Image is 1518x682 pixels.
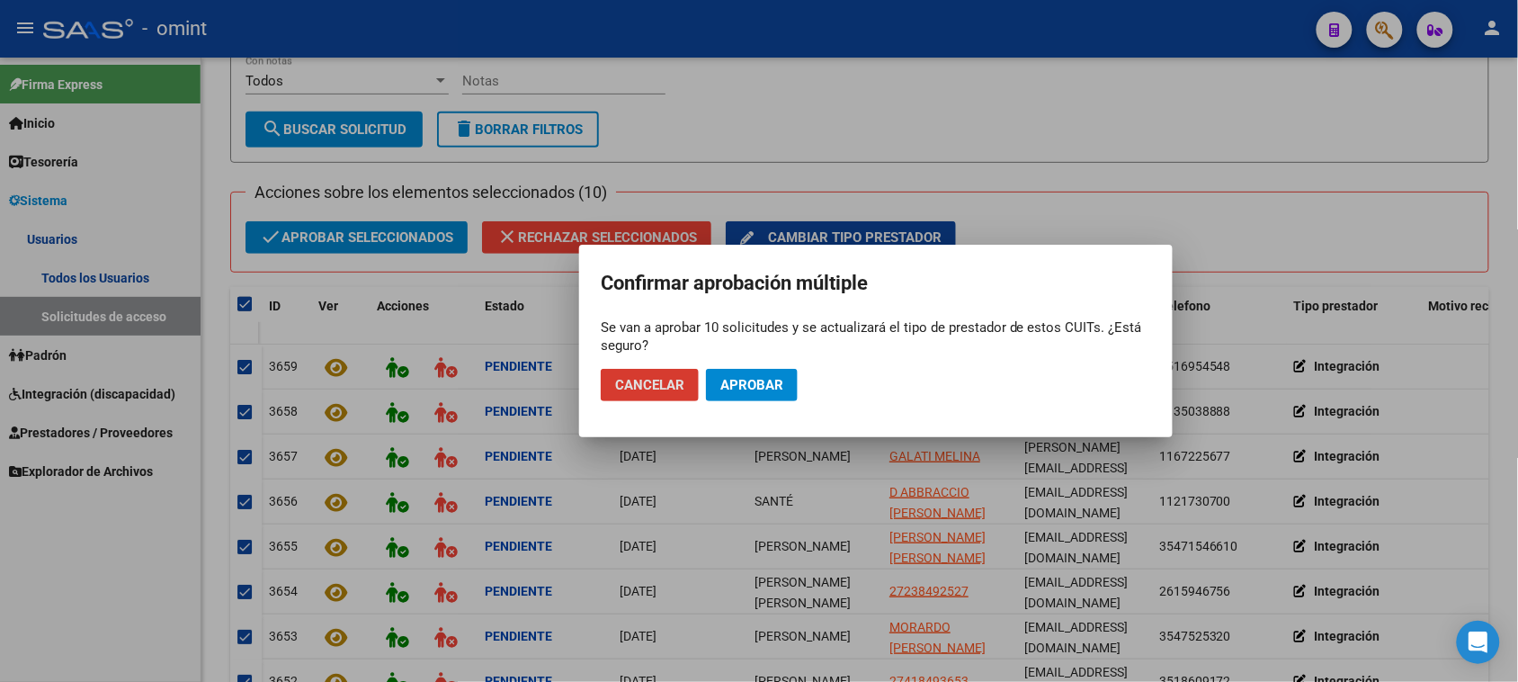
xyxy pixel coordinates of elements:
[601,266,1151,301] h2: Confirmar aprobación múltiple
[615,377,684,393] span: Cancelar
[1457,621,1500,664] div: Open Intercom Messenger
[720,377,783,393] span: Aprobar
[706,369,798,401] button: Aprobar
[601,369,699,401] button: Cancelar
[601,319,1151,354] div: Se van a aprobar 10 solicitudes y se actualizará el tipo de prestador de estos CUITs. ¿Está seguro?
